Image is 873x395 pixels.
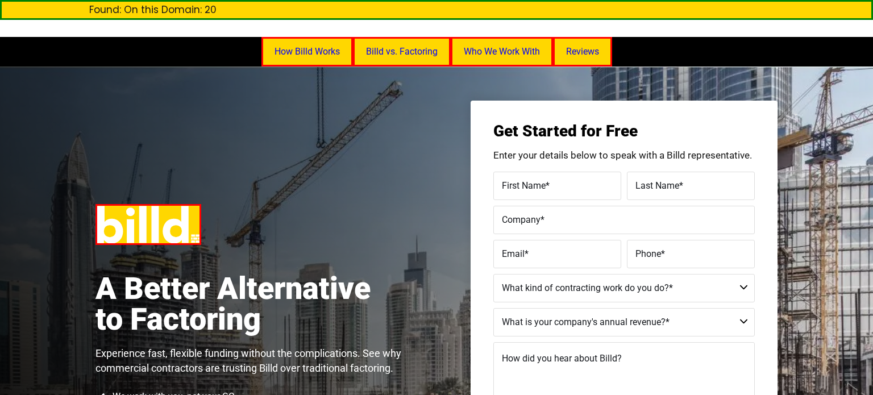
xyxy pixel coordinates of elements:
span: Company [502,214,541,224]
p: Experience fast, flexible funding without the complications. See why commercial contractors are t... [95,346,416,376]
span: How did you hear about Billd? [502,353,622,364]
h1: A Better Alternative to Factoring [95,273,371,335]
span: Email [502,248,525,259]
span: Phone [635,248,661,259]
a: Billd vs. Factoring [353,37,451,66]
span: Last Name [635,180,679,190]
a: Who We Work With [451,37,553,66]
h3: Get Started for Free [493,123,755,139]
a: How Billd Works [261,37,353,66]
span: First Name [502,180,546,190]
nav: Menu [113,37,760,66]
p: Enter your details below to speak with a Billd representative. [493,151,755,160]
a: Reviews [553,37,612,66]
